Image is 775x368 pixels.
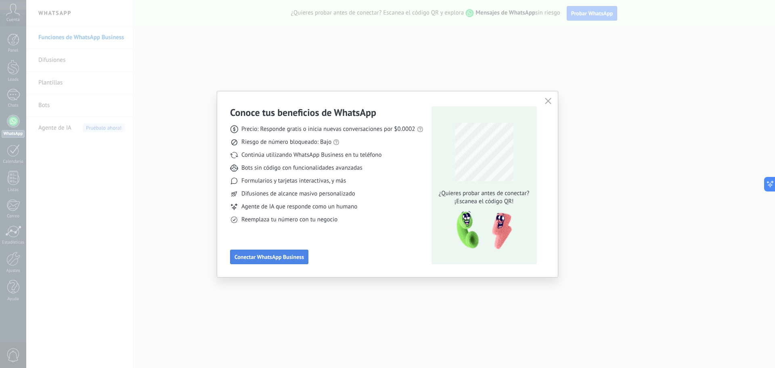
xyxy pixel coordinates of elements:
span: Bots sin código con funcionalidades avanzadas [241,164,362,172]
span: ¡Escanea el código QR! [436,198,532,206]
img: qr-pic-1x.png [450,209,513,252]
span: ¿Quieres probar antes de conectar? [436,189,532,198]
span: Conectar WhatsApp Business [235,254,304,260]
span: Difusiones de alcance masivo personalizado [241,190,355,198]
span: Riesgo de número bloqueado: Bajo [241,138,331,146]
span: Reemplaza tu número con tu negocio [241,216,337,224]
span: Continúa utilizando WhatsApp Business en tu teléfono [241,151,381,159]
button: Conectar WhatsApp Business [230,250,308,264]
span: Precio: Responde gratis o inicia nuevas conversaciones por $0.0002 [241,125,415,133]
span: Formularios y tarjetas interactivas, y más [241,177,346,185]
h3: Conoce tus beneficios de WhatsApp [230,106,376,119]
span: Agente de IA que responde como un humano [241,203,357,211]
